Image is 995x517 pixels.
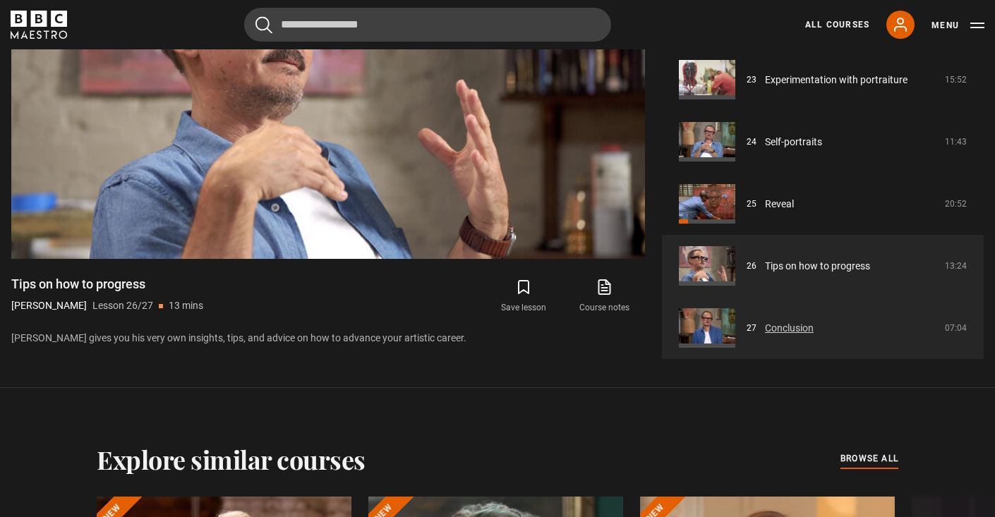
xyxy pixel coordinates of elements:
[11,11,67,39] svg: BBC Maestro
[11,331,645,346] p: [PERSON_NAME] gives you his very own insights, tips, and advice on how to advance your artistic c...
[565,276,645,317] a: Course notes
[931,18,984,32] button: Toggle navigation
[97,444,366,474] h2: Explore similar courses
[255,16,272,34] button: Submit the search query
[169,298,203,313] p: 13 mins
[840,451,898,466] span: browse all
[765,197,794,212] a: Reveal
[765,73,907,87] a: Experimentation with portraiture
[11,276,203,293] h1: Tips on how to progress
[11,298,87,313] p: [PERSON_NAME]
[483,276,564,317] button: Save lesson
[765,259,870,274] a: Tips on how to progress
[840,451,898,467] a: browse all
[244,8,611,42] input: Search
[765,321,814,336] a: Conclusion
[92,298,153,313] p: Lesson 26/27
[805,18,869,31] a: All Courses
[765,135,822,150] a: Self-portraits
